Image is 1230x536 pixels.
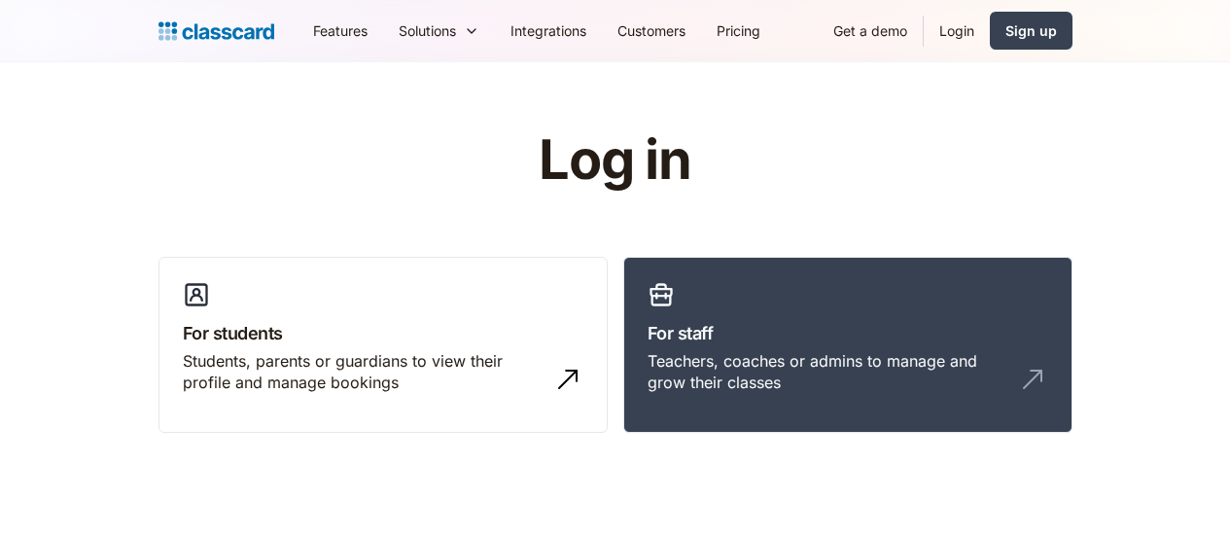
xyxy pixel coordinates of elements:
[399,20,456,41] div: Solutions
[602,9,701,53] a: Customers
[306,130,924,191] h1: Log in
[383,9,495,53] div: Solutions
[495,9,602,53] a: Integrations
[623,257,1072,434] a: For staffTeachers, coaches or admins to manage and grow their classes
[818,9,923,53] a: Get a demo
[298,9,383,53] a: Features
[648,320,1048,346] h3: For staff
[183,320,583,346] h3: For students
[924,9,990,53] a: Login
[701,9,776,53] a: Pricing
[183,350,545,394] div: Students, parents or guardians to view their profile and manage bookings
[158,257,608,434] a: For studentsStudents, parents or guardians to view their profile and manage bookings
[990,12,1072,50] a: Sign up
[648,350,1009,394] div: Teachers, coaches or admins to manage and grow their classes
[158,18,274,45] a: Logo
[1005,20,1057,41] div: Sign up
